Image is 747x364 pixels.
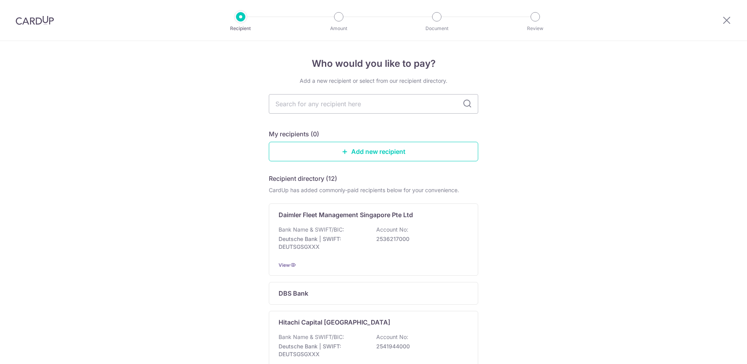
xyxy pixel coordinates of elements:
p: Account No: [376,226,408,234]
h5: My recipients (0) [269,129,319,139]
h5: Recipient directory (12) [269,174,337,183]
p: Deutsche Bank | SWIFT: DEUTSGSGXXX [279,235,366,251]
div: CardUp has added commonly-paid recipients below for your convenience. [269,186,478,194]
p: Hitachi Capital [GEOGRAPHIC_DATA] [279,318,390,327]
p: Document [408,25,466,32]
p: Daimler Fleet Management Singapore Pte Ltd [279,210,413,219]
p: Account No: [376,333,408,341]
img: CardUp [16,16,54,25]
h4: Who would you like to pay? [269,57,478,71]
a: View [279,262,290,268]
a: Add new recipient [269,142,478,161]
p: 2541944000 [376,343,464,350]
p: 2536217000 [376,235,464,243]
p: Amount [310,25,368,32]
p: Bank Name & SWIFT/BIC: [279,333,344,341]
p: Bank Name & SWIFT/BIC: [279,226,344,234]
div: Add a new recipient or select from our recipient directory. [269,77,478,85]
p: Recipient [212,25,270,32]
p: Deutsche Bank | SWIFT: DEUTSGSGXXX [279,343,366,358]
p: Review [506,25,564,32]
input: Search for any recipient here [269,94,478,114]
p: DBS Bank [279,289,308,298]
